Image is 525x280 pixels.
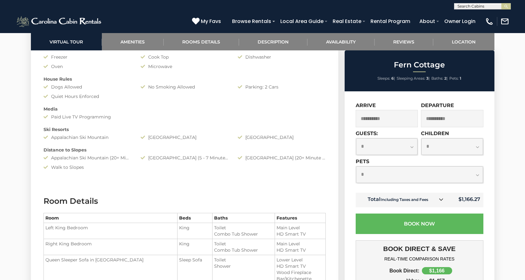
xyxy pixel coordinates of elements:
a: Browse Rentals [229,16,274,27]
button: Book Now [356,214,483,234]
li: | [431,74,448,83]
div: Freezer [39,54,136,60]
div: Distance to Slopes [39,147,330,153]
li: Combo Tub Shower [214,231,273,237]
strong: 3 [426,76,429,81]
h3: BOOK DIRECT & SAVE [360,245,479,253]
div: Oven [39,63,136,70]
label: Pets [356,158,369,164]
div: Ski Resorts [39,126,330,133]
strong: 6 [391,76,394,81]
a: Local Area Guide [277,16,327,27]
img: phone-regular-white.png [485,17,494,26]
td: Left King Bedroom [44,223,178,239]
li: Lower Level [277,257,324,263]
img: mail-regular-white.png [500,17,509,26]
a: Location [433,33,494,50]
strong: 2 [444,76,446,81]
div: Appalachian Ski Mountain [39,134,136,140]
span: Sleep Sofa [179,257,202,263]
td: Right King Bedroom [44,239,178,255]
td: Total [356,193,449,207]
div: Paid Live TV Programming [39,114,136,120]
a: Virtual Tour [31,33,102,50]
div: Walk to Slopes [39,164,136,170]
div: Book Direct: [360,268,420,274]
span: Baths: [431,76,443,81]
li: Wood Fireplace [277,269,324,276]
span: Sleeps: [377,76,390,81]
li: HD Smart TV [277,263,324,269]
div: [GEOGRAPHIC_DATA] [233,134,330,140]
div: Appalachian Ski Mountain (20+ Minute Drive) [39,155,136,161]
div: Media [39,106,330,112]
label: Departure [421,102,454,108]
li: | [377,74,395,83]
img: White-1-2.png [16,15,103,28]
a: My Favs [192,17,223,26]
div: House Rules [39,76,330,82]
a: Reviews [375,33,433,50]
span: Pets: [449,76,459,81]
h4: REAL-TIME COMPARISON RATES [360,256,479,261]
div: [GEOGRAPHIC_DATA] (5 - 7 Minute Drive) [136,155,233,161]
th: Room [44,213,178,223]
h3: Room Details [44,196,326,207]
a: Rental Program [367,16,413,27]
a: Rooms Details [164,33,239,50]
strong: 1 [460,76,461,81]
div: $1,166 [422,267,452,274]
div: No Smoking Allowed [136,84,233,90]
span: King [179,241,190,247]
a: Owner Login [441,16,479,27]
th: Baths [212,213,275,223]
a: Description [239,33,307,50]
td: $1,166.27 [448,193,483,207]
div: [GEOGRAPHIC_DATA] [136,134,233,140]
span: My Favs [201,17,221,25]
div: [GEOGRAPHIC_DATA] (20+ Minute Drive) [233,155,330,161]
li: Toilet [214,257,273,263]
label: Arrive [356,102,376,108]
a: Availability [307,33,375,50]
th: Beds [178,213,213,223]
li: Shower [214,263,273,269]
li: Toilet [214,225,273,231]
li: HD Smart TV [277,247,324,253]
li: HD Smart TV [277,231,324,237]
th: Features [275,213,325,223]
h2: Fern Cottage [346,61,493,69]
a: Real Estate [330,16,365,27]
label: Guests: [356,130,378,136]
div: Cook Top [136,54,233,60]
span: Sleeping Areas: [397,76,425,81]
li: Toilet [214,241,273,247]
li: Main Level [277,225,324,231]
div: Dishwasher [233,54,330,60]
li: Main Level [277,241,324,247]
div: Parking: 2 Cars [233,84,330,90]
a: Amenities [102,33,164,50]
div: Microwave [136,63,233,70]
span: King [179,225,190,231]
div: Quiet Hours Enforced [39,93,136,100]
div: Dogs Allowed [39,84,136,90]
small: Including Taxes and Fees [381,197,428,202]
li: | [397,74,430,83]
li: Combo Tub Shower [214,247,273,253]
label: Children [421,130,449,136]
a: About [416,16,438,27]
